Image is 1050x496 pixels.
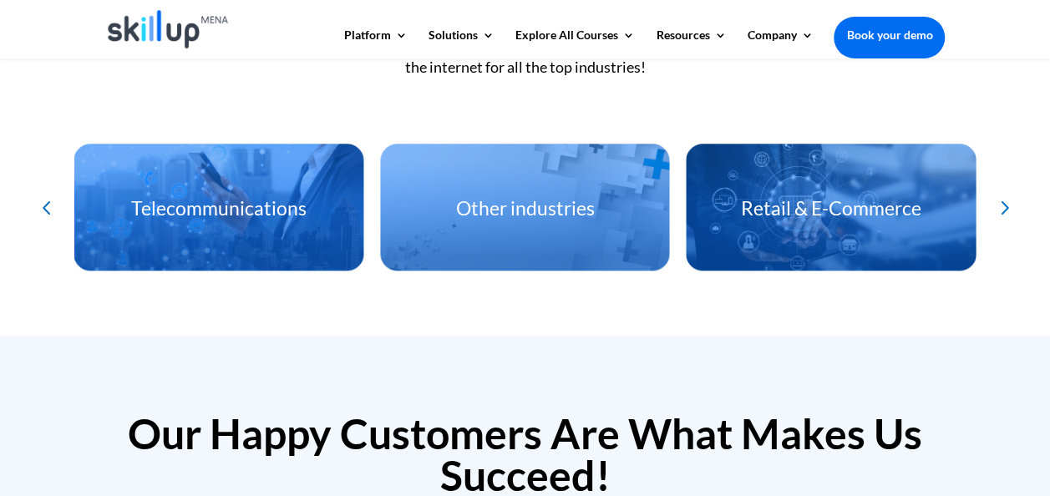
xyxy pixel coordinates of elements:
[429,29,495,58] a: Solutions
[74,199,363,226] h3: Telecommunications
[108,10,229,48] img: Skillup Mena
[380,144,670,271] div: 9 / 12
[687,199,976,226] h3: Retail & E-Commerce
[656,29,726,58] a: Resources
[834,17,945,53] a: Book your demo
[74,144,363,271] div: 8 / 12
[33,193,60,220] div: Previous slide
[344,29,408,58] a: Platform
[990,193,1017,220] div: Next slide
[515,29,635,58] a: Explore All Courses
[966,416,1050,496] iframe: Chat Widget
[687,144,976,271] div: 10 / 12
[747,29,813,58] a: Company
[380,199,670,226] h3: Other industries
